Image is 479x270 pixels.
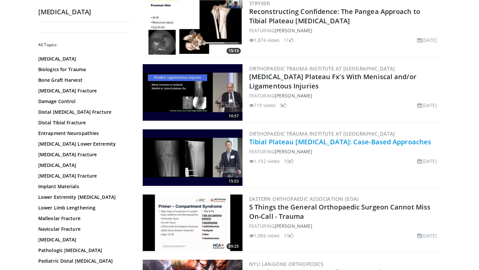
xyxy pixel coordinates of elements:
[143,195,242,251] img: 0c497feb-67dc-4c25-baef-a931a7e99440.300x170_q85_crop-smart_upscale.jpg
[249,130,395,137] a: Orthopaedic Trauma Institute at [GEOGRAPHIC_DATA]
[227,113,241,119] span: 10:57
[38,130,128,137] a: Entrapment Neuropathies
[38,109,128,115] a: Distal [MEDICAL_DATA] Fracture
[284,37,293,44] li: 11
[38,173,128,179] a: [MEDICAL_DATA] Fracture
[38,236,128,243] a: [MEDICAL_DATA]
[143,129,242,186] a: 15:53
[249,196,359,202] a: Eastern Orthopaedic Association (EOA)
[227,48,241,54] span: 15:13
[38,42,130,48] h2: All Topics:
[38,66,128,73] a: Biologics for Trauma
[249,222,439,229] div: FEATURING
[417,37,437,44] li: [DATE]
[38,8,131,16] h2: [MEDICAL_DATA]
[275,92,312,99] a: [PERSON_NAME]
[417,232,437,239] li: [DATE]
[249,92,439,99] div: FEATURING
[143,64,242,121] img: 8815fa6c-9f6c-425b-bf9d-b9a9a8d65e9f.300x170_q85_crop-smart_upscale.jpg
[38,215,128,222] a: Malleolar Fracture
[275,148,312,155] a: [PERSON_NAME]
[143,64,242,121] a: 10:57
[38,247,128,254] a: Pathologic [MEDICAL_DATA]
[38,226,128,232] a: Navicular Fracture
[249,232,280,239] li: 1,086 views
[249,37,280,44] li: 1,876 views
[38,77,128,83] a: Bone Graft Harvest
[38,194,128,201] a: Lower Extremity [MEDICAL_DATA]
[38,141,128,147] a: [MEDICAL_DATA] Lower Extremity
[249,158,280,165] li: 1,192 views
[38,162,128,169] a: [MEDICAL_DATA]
[275,223,312,229] a: [PERSON_NAME]
[38,87,128,94] a: [MEDICAL_DATA] Fracture
[38,119,128,126] a: Distal Tibial Fracture
[38,56,128,62] a: [MEDICAL_DATA]
[143,195,242,251] a: 09:25
[275,27,312,34] a: [PERSON_NAME]
[249,65,395,72] a: Orthopaedic Trauma Institute at [GEOGRAPHIC_DATA]
[249,72,416,90] a: [MEDICAL_DATA] Plateau Fx's With Meniscal and/or Ligamentous Injuries
[249,102,276,109] li: 719 views
[38,98,128,105] a: Damage Control
[284,158,293,165] li: 10
[249,202,430,221] a: 5 Things the General Orthopaedic Surgeon Cannot Miss On-Call - Trauma
[249,137,431,146] a: Tibial Plateau [MEDICAL_DATA]: Case-Based Approaches
[417,102,437,109] li: [DATE]
[38,183,128,190] a: Implant Materials
[249,27,439,34] div: FEATURING
[227,178,241,184] span: 15:53
[249,7,420,25] a: Reconstructing Confidence: The Pangea Approach to Tibial Plateau [MEDICAL_DATA]
[38,151,128,158] a: [MEDICAL_DATA] Fracture
[417,158,437,165] li: [DATE]
[227,243,241,249] span: 09:25
[249,148,439,155] div: FEATURING
[249,261,323,267] a: NYU Langone Orthopedics
[38,204,128,211] a: Lower Limb Lengthening
[143,129,242,186] img: 15049d82-f456-4baa-b7b6-6be46ae61c79.300x170_q85_crop-smart_upscale.jpg
[284,232,293,239] li: 13
[280,102,286,109] li: 9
